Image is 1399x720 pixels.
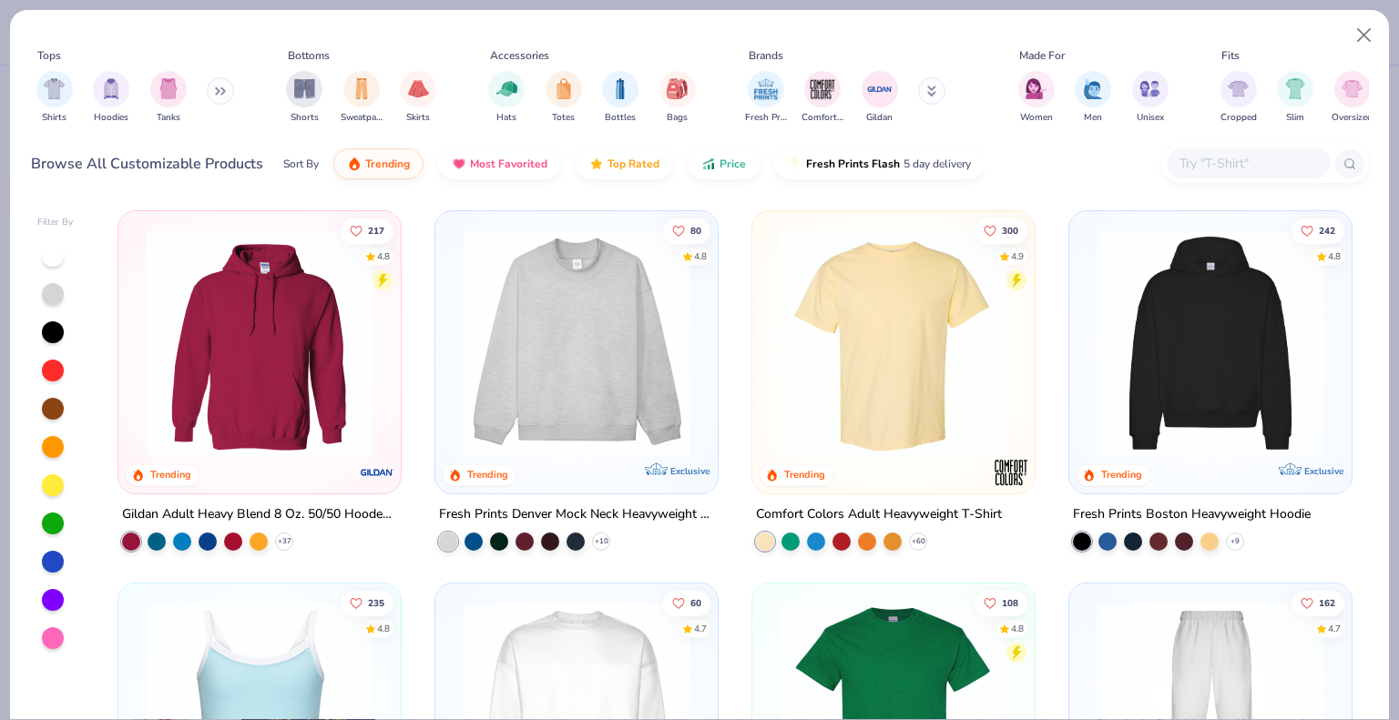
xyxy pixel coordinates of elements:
[1018,71,1055,125] button: filter button
[546,71,582,125] button: filter button
[342,218,394,243] button: Like
[31,153,263,175] div: Browse All Customizable Products
[288,47,330,64] div: Bottoms
[749,47,783,64] div: Brands
[408,78,429,99] img: Skirts Image
[694,249,707,263] div: 4.8
[610,78,630,99] img: Bottles Image
[608,157,659,171] span: Top Rated
[595,536,608,547] span: + 10
[452,157,466,171] img: most_fav.gif
[294,78,315,99] img: Shorts Image
[694,622,707,635] div: 4.7
[1228,78,1249,99] img: Cropped Image
[36,71,73,125] button: filter button
[439,503,714,526] div: Fresh Prints Denver Mock Neck Heavyweight Sweatshirt
[291,111,319,125] span: Shorts
[1011,249,1024,263] div: 4.9
[911,536,924,547] span: + 60
[37,47,61,64] div: Tops
[690,598,701,607] span: 60
[1084,111,1102,125] span: Men
[1332,111,1373,125] span: Oversized
[1083,78,1103,99] img: Men Image
[1277,71,1313,125] button: filter button
[602,71,638,125] button: filter button
[904,154,971,175] span: 5 day delivery
[745,71,787,125] button: filter button
[802,71,843,125] div: filter for Comfort Colors
[101,78,121,99] img: Hoodies Image
[1073,503,1311,526] div: Fresh Prints Boston Heavyweight Hoodie
[359,454,395,491] img: Gildan logo
[1328,622,1341,635] div: 4.7
[1285,78,1305,99] img: Slim Image
[670,465,710,477] span: Exclusive
[333,148,424,179] button: Trending
[1292,590,1344,615] button: Like
[283,156,319,172] div: Sort By
[1002,598,1018,607] span: 108
[1319,226,1335,235] span: 242
[720,157,746,171] span: Price
[1342,78,1363,99] img: Oversized Image
[802,111,843,125] span: Comfort Colors
[1220,71,1257,125] button: filter button
[438,148,561,179] button: Most Favorited
[150,71,187,125] div: filter for Tanks
[286,71,322,125] button: filter button
[602,71,638,125] div: filter for Bottles
[488,71,525,125] button: filter button
[771,229,1016,457] img: 029b8af0-80e6-406f-9fdc-fdf898547912
[37,216,74,229] div: Filter By
[663,590,710,615] button: Like
[802,71,843,125] button: filter button
[806,157,900,171] span: Fresh Prints Flash
[400,71,436,125] div: filter for Skirts
[1016,229,1262,457] img: e55d29c3-c55d-459c-bfd9-9b1c499ab3c6
[1019,47,1065,64] div: Made For
[488,71,525,125] div: filter for Hats
[93,71,129,125] button: filter button
[1220,71,1257,125] div: filter for Cropped
[1303,465,1343,477] span: Exclusive
[690,226,701,235] span: 80
[862,71,898,125] button: filter button
[552,111,575,125] span: Totes
[866,111,893,125] span: Gildan
[341,111,383,125] span: Sweatpants
[406,111,430,125] span: Skirts
[975,218,1027,243] button: Like
[663,218,710,243] button: Like
[667,111,688,125] span: Bags
[352,78,372,99] img: Sweatpants Image
[1132,71,1169,125] div: filter for Unisex
[93,71,129,125] div: filter for Hoodies
[1018,71,1055,125] div: filter for Women
[862,71,898,125] div: filter for Gildan
[659,71,696,125] button: filter button
[809,76,836,103] img: Comfort Colors Image
[667,78,687,99] img: Bags Image
[993,454,1029,491] img: Comfort Colors logo
[546,71,582,125] div: filter for Totes
[605,111,636,125] span: Bottles
[490,47,549,64] div: Accessories
[659,71,696,125] div: filter for Bags
[42,111,66,125] span: Shirts
[122,503,397,526] div: Gildan Adult Heavy Blend 8 Oz. 50/50 Hooded Sweatshirt
[341,71,383,125] div: filter for Sweatpants
[975,590,1027,615] button: Like
[342,590,394,615] button: Like
[752,76,780,103] img: Fresh Prints Image
[866,76,894,103] img: Gildan Image
[365,157,410,171] span: Trending
[1347,18,1382,53] button: Close
[1137,111,1164,125] span: Unisex
[1319,598,1335,607] span: 162
[1220,111,1257,125] span: Cropped
[158,78,179,99] img: Tanks Image
[1088,229,1333,457] img: 91acfc32-fd48-4d6b-bdad-a4c1a30ac3fc
[1026,78,1047,99] img: Women Image
[745,71,787,125] div: filter for Fresh Prints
